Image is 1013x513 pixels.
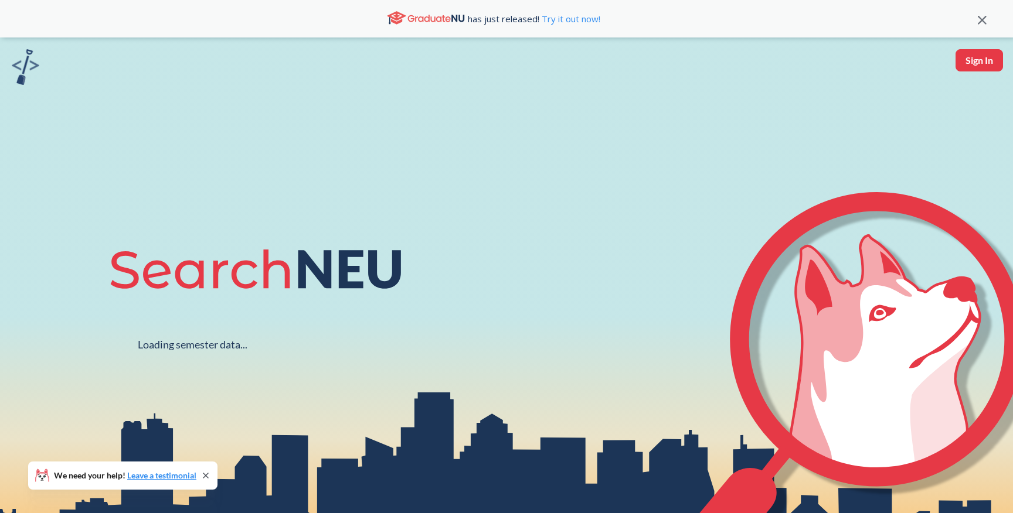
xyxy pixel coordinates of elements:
[54,471,196,480] span: We need your help!
[468,12,600,25] span: has just released!
[539,13,600,25] a: Try it out now!
[138,338,247,351] div: Loading semester data...
[127,470,196,480] a: Leave a testimonial
[956,49,1003,71] button: Sign In
[12,49,39,88] a: sandbox logo
[12,49,39,85] img: sandbox logo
